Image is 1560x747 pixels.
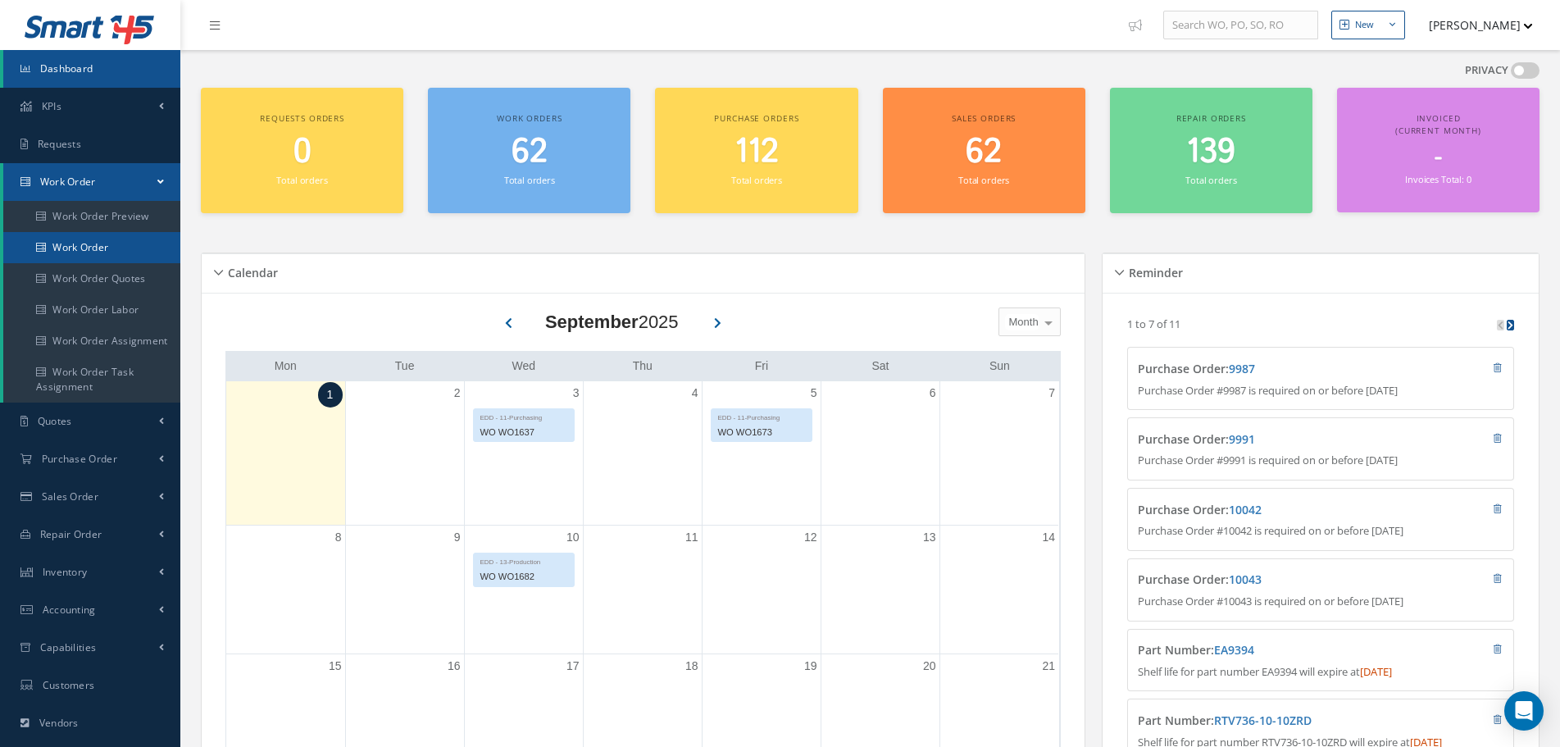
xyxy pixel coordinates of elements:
[1138,362,1405,376] h4: Purchase Order
[1039,654,1058,678] a: September 21, 2025
[545,308,679,335] div: 2025
[682,654,702,678] a: September 18, 2025
[1226,431,1255,447] span: :
[1124,261,1183,280] h5: Reminder
[563,654,583,678] a: September 17, 2025
[3,294,180,326] a: Work Order Labor
[1417,112,1461,124] span: Invoiced
[1229,361,1255,376] a: 9987
[958,174,1009,186] small: Total orders
[1226,361,1255,376] span: :
[43,565,88,579] span: Inventory
[40,640,97,654] span: Capabilities
[1211,713,1312,728] span: :
[655,88,857,213] a: Purchase orders 112 Total orders
[444,654,464,678] a: September 16, 2025
[630,356,656,376] a: Thursday
[1395,125,1481,136] span: (Current Month)
[451,381,464,405] a: September 2, 2025
[428,88,630,213] a: Work orders 62 Total orders
[1413,9,1533,41] button: [PERSON_NAME]
[1138,644,1405,658] h4: Part Number
[869,356,893,376] a: Saturday
[40,61,93,75] span: Dashboard
[3,357,180,403] a: Work Order Task Assignment
[735,129,779,175] span: 112
[3,50,180,88] a: Dashboard
[570,381,583,405] a: September 3, 2025
[712,423,812,442] div: WO WO1673
[1127,317,1180,331] p: 1 to 7 of 11
[39,716,79,730] span: Vendors
[42,490,98,503] span: Sales Order
[1435,142,1442,174] span: -
[702,525,821,654] td: September 12, 2025
[1110,88,1312,213] a: Repair orders 139 Total orders
[1176,112,1246,124] span: Repair orders
[271,356,300,376] a: Monday
[43,678,95,692] span: Customers
[1229,431,1255,447] a: 9991
[752,356,771,376] a: Friday
[1337,88,1540,212] a: Invoiced (Current Month) - Invoices Total: 0
[332,526,345,549] a: September 8, 2025
[40,527,102,541] span: Repair Order
[712,409,812,423] div: EDD - 11-Purchasing
[583,525,702,654] td: September 11, 2025
[1005,314,1039,330] span: Month
[801,654,821,678] a: September 19, 2025
[1226,502,1262,517] span: :
[682,526,702,549] a: September 11, 2025
[939,525,1058,654] td: September 14, 2025
[939,381,1058,526] td: September 7, 2025
[1355,18,1374,32] div: New
[474,423,574,442] div: WO WO1637
[714,112,798,124] span: Purchase orders
[223,261,278,280] h5: Calendar
[563,526,583,549] a: September 10, 2025
[1138,503,1405,517] h4: Purchase Order
[3,163,180,201] a: Work Order
[3,232,180,263] a: Work Order
[920,526,939,549] a: September 13, 2025
[318,382,343,408] a: September 1, 2025
[1405,173,1471,185] small: Invoices Total: 0
[1229,502,1262,517] a: 10042
[1185,174,1236,186] small: Total orders
[1211,642,1254,658] span: :
[689,381,702,405] a: September 4, 2025
[952,112,1016,124] span: Sales orders
[293,129,312,175] span: 0
[821,381,939,526] td: September 6, 2025
[1214,713,1312,728] a: RTV736-10-10ZRD
[545,312,639,332] b: September
[1138,664,1503,681] p: Shelf life for part number EA9394 will expire at
[1138,573,1405,587] h4: Purchase Order
[40,175,96,189] span: Work Order
[731,174,782,186] small: Total orders
[464,381,583,526] td: September 3, 2025
[392,356,418,376] a: Tuesday
[38,414,72,428] span: Quotes
[504,174,555,186] small: Total orders
[42,99,61,113] span: KPIs
[926,381,939,405] a: September 6, 2025
[1331,11,1405,39] button: New
[801,526,821,549] a: September 12, 2025
[966,129,1002,175] span: 62
[986,356,1013,376] a: Sunday
[1504,691,1544,731] div: Open Intercom Messenger
[38,137,81,151] span: Requests
[920,654,939,678] a: September 20, 2025
[1138,714,1405,728] h4: Part Number
[1229,572,1262,587] a: 10043
[42,452,117,466] span: Purchase Order
[1039,526,1058,549] a: September 14, 2025
[474,553,574,567] div: EDD - 13-Production
[1214,642,1254,658] a: EA9394
[474,567,574,586] div: WO WO1682
[1186,129,1235,175] span: 139
[1163,11,1318,40] input: Search WO, PO, SO, RO
[43,603,96,617] span: Accounting
[1226,572,1262,587] span: :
